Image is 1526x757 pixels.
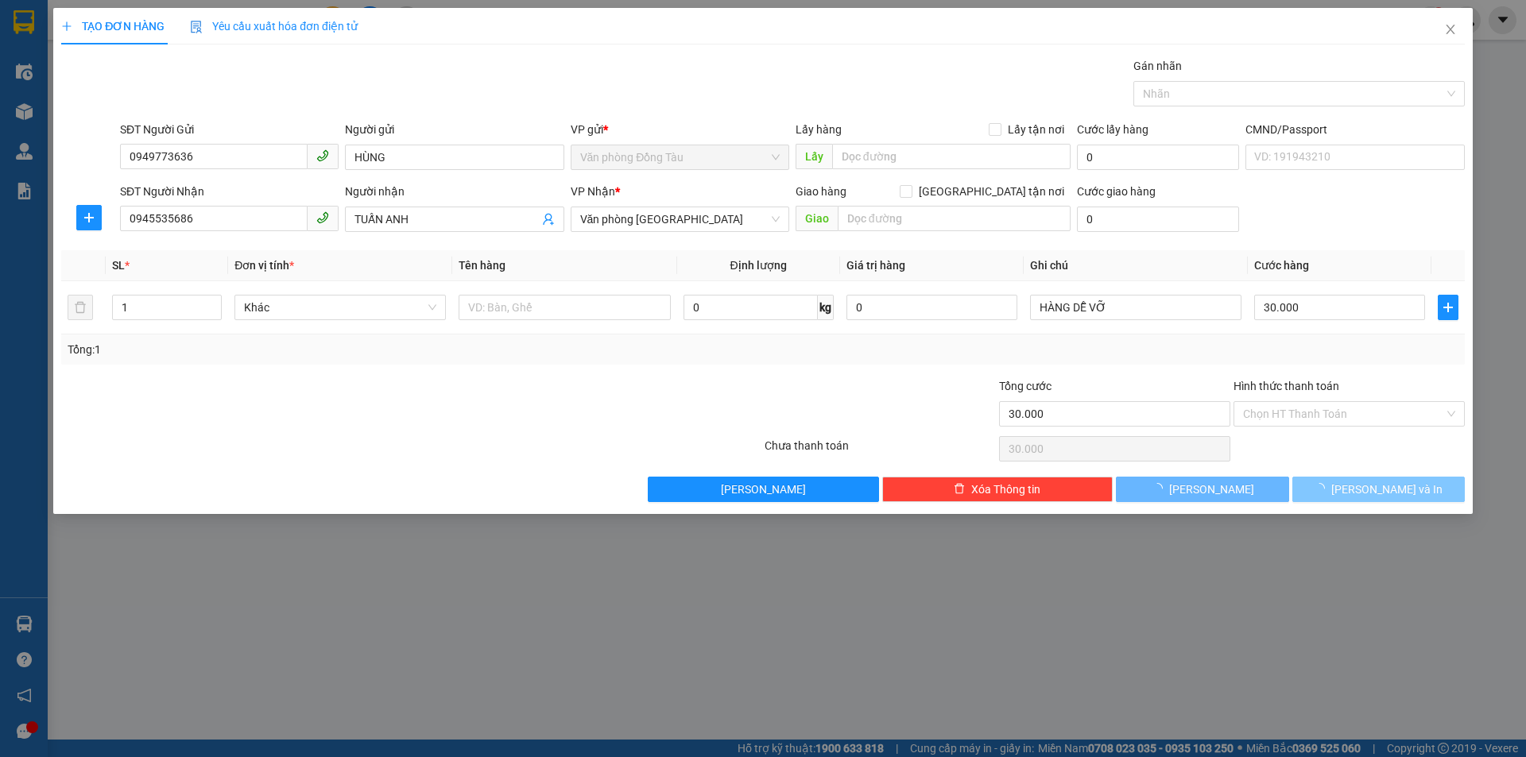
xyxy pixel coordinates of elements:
img: logo.jpg [20,20,99,99]
div: SĐT Người Nhận [120,183,339,200]
span: VP Nhận [571,185,615,198]
button: Close [1428,8,1473,52]
span: Văn phòng Thanh Hóa [580,207,780,231]
span: user-add [542,213,555,226]
span: Cước hàng [1254,259,1309,272]
span: phone [316,149,329,162]
button: plus [1438,295,1458,320]
button: [PERSON_NAME] [1116,477,1288,502]
div: Người gửi [345,121,564,138]
button: delete [68,295,93,320]
button: [PERSON_NAME] [648,477,879,502]
span: Tên hàng [459,259,505,272]
span: loading [1314,483,1331,494]
span: Xóa Thông tin [971,481,1040,498]
span: SL [112,259,125,272]
li: Hotline: 1900888999 [88,98,361,118]
img: icon [190,21,203,33]
span: phone [316,211,329,224]
button: plus [76,205,102,230]
span: Yêu cầu xuất hóa đơn điện tử [190,20,358,33]
div: Chưa thanh toán [763,437,997,465]
span: Giao hàng [796,185,846,198]
span: [PERSON_NAME] [721,481,806,498]
li: 01A03 [GEOGRAPHIC_DATA], [GEOGRAPHIC_DATA] ( bên cạnh cây xăng bến xe phía Bắc cũ) [88,39,361,98]
div: SĐT Người Gửi [120,121,339,138]
span: kg [818,295,834,320]
span: Tổng cước [999,380,1052,392]
button: deleteXóa Thông tin [882,477,1114,502]
span: Đơn vị tính [234,259,294,272]
div: CMND/Passport [1245,121,1464,138]
span: Lấy [796,144,832,169]
input: Cước giao hàng [1077,207,1239,232]
span: Định lượng [730,259,787,272]
label: Hình thức thanh toán [1234,380,1339,392]
span: loading [1152,483,1169,494]
span: plus [77,211,101,224]
b: 36 Limousine [167,18,281,38]
span: Lấy hàng [796,123,842,136]
span: delete [954,483,965,496]
span: Khác [244,295,436,319]
span: Lấy tận nơi [1001,121,1071,138]
input: 0 [846,295,1017,320]
span: [PERSON_NAME] và In [1331,481,1443,498]
input: Cước lấy hàng [1077,145,1239,170]
input: Dọc đường [832,144,1071,169]
span: plus [61,21,72,32]
div: Tổng: 1 [68,341,589,358]
label: Gán nhãn [1133,60,1182,72]
span: [PERSON_NAME] [1169,481,1254,498]
span: Văn phòng Đồng Tàu [580,145,780,169]
input: Ghi Chú [1030,295,1241,320]
span: Giao [796,206,838,231]
button: [PERSON_NAME] và In [1292,477,1465,502]
span: [GEOGRAPHIC_DATA] tận nơi [912,183,1071,200]
div: Người nhận [345,183,564,200]
div: VP gửi [571,121,789,138]
label: Cước lấy hàng [1077,123,1148,136]
span: close [1444,23,1457,36]
span: TẠO ĐƠN HÀNG [61,20,165,33]
span: plus [1439,301,1458,314]
th: Ghi chú [1024,250,1248,281]
input: Dọc đường [838,206,1071,231]
span: Giá trị hàng [846,259,905,272]
input: VD: Bàn, Ghế [459,295,670,320]
label: Cước giao hàng [1077,185,1156,198]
